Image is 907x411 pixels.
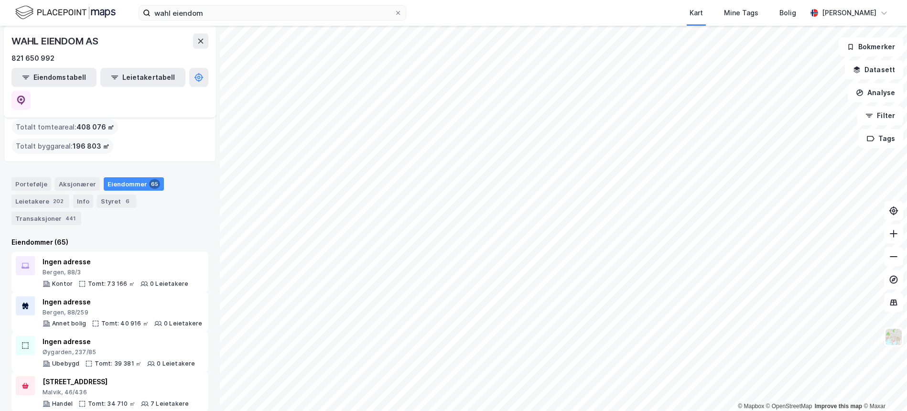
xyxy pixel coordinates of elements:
div: [STREET_ADDRESS] [43,376,189,388]
div: Tomt: 39 381 ㎡ [95,360,141,368]
div: Eiendommer (65) [11,237,208,248]
div: Bergen, 88/259 [43,309,202,316]
div: 6 [123,196,132,206]
div: Bergen, 88/3 [43,269,188,276]
div: 202 [51,196,65,206]
div: Info [73,195,93,208]
button: Analyse [848,83,903,102]
div: Bolig [779,7,796,19]
div: 7 Leietakere [151,400,189,408]
div: Annet bolig [52,320,86,327]
div: 441 [64,214,77,223]
div: Ingen adresse [43,256,188,268]
div: Totalt byggareal : [12,139,113,154]
input: Søk på adresse, matrikkel, gårdeiere, leietakere eller personer [151,6,394,20]
div: Øygarden, 237/85 [43,348,195,356]
div: Portefølje [11,177,51,191]
div: WAHL EIENDOM AS [11,33,100,49]
div: 0 Leietakere [164,320,202,327]
div: Handel [52,400,73,408]
button: Filter [857,106,903,125]
div: 0 Leietakere [150,280,188,288]
div: Tomt: 40 916 ㎡ [101,320,149,327]
div: Malvik, 46/436 [43,389,189,396]
div: Tomt: 73 166 ㎡ [88,280,135,288]
button: Datasett [845,60,903,79]
div: 65 [149,179,160,189]
img: logo.f888ab2527a4732fd821a326f86c7f29.svg [15,4,116,21]
span: 196 803 ㎡ [73,141,109,152]
div: Ingen adresse [43,336,195,347]
div: Tomt: 34 710 ㎡ [88,400,135,408]
div: [PERSON_NAME] [822,7,876,19]
button: Eiendomstabell [11,68,97,87]
div: Ingen adresse [43,296,202,308]
div: Ubebygd [52,360,79,368]
iframe: Chat Widget [859,365,907,411]
div: Aksjonærer [55,177,100,191]
div: Kontor [52,280,73,288]
div: Totalt tomteareal : [12,119,118,135]
div: Mine Tags [724,7,758,19]
button: Leietakertabell [100,68,185,87]
a: OpenStreetMap [766,403,812,410]
div: 0 Leietakere [157,360,195,368]
div: Transaksjoner [11,212,81,225]
button: Bokmerker [839,37,903,56]
div: Styret [97,195,136,208]
button: Tags [859,129,903,148]
div: 821 650 992 [11,53,54,64]
div: Kart [690,7,703,19]
div: Kontrollprogram for chat [859,365,907,411]
a: Mapbox [738,403,764,410]
a: Improve this map [815,403,862,410]
div: Eiendommer [104,177,164,191]
div: Leietakere [11,195,69,208]
span: 408 076 ㎡ [76,121,114,133]
img: Z [885,328,903,346]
